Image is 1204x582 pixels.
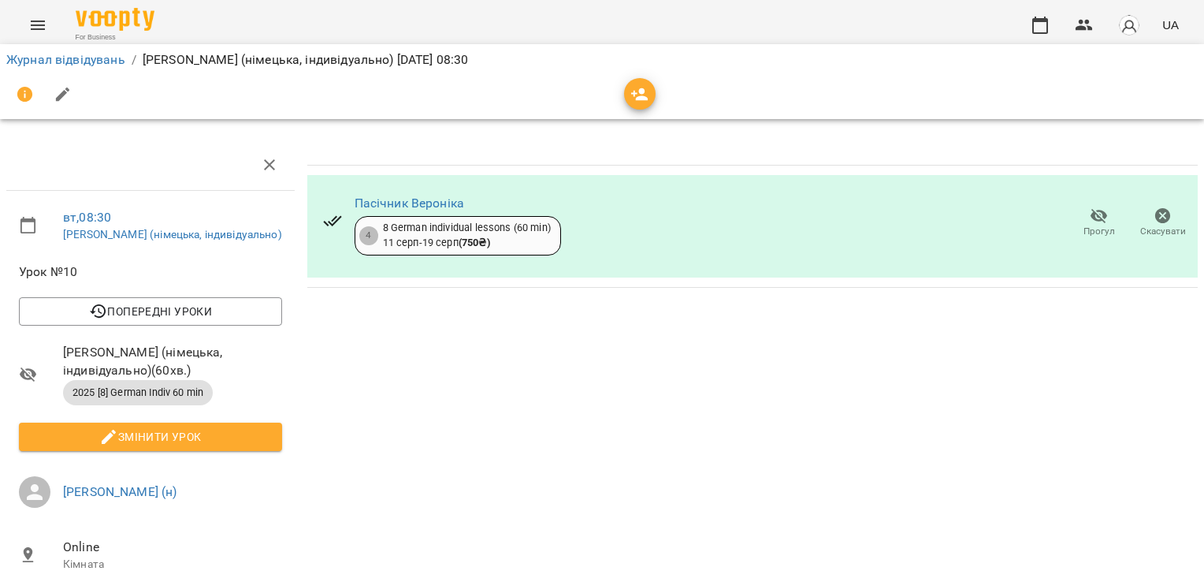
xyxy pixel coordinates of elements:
nav: breadcrumb [6,50,1198,69]
span: Змінити урок [32,427,269,446]
li: / [132,50,136,69]
a: Пасічник Вероніка [355,196,465,211]
span: Попередні уроки [32,302,269,321]
button: Попередні уроки [19,297,282,326]
a: [PERSON_NAME] (н) [63,484,177,499]
span: 2025 [8] German Indiv 60 min [63,386,213,400]
div: 8 German individual lessons (60 min) 11 серп - 19 серп [383,221,551,250]
a: вт , 08:30 [63,210,111,225]
div: 4 [359,226,378,245]
a: Журнал відвідувань [6,52,125,67]
a: [PERSON_NAME] (німецька, індивідуально) [63,228,282,241]
button: UA [1156,10,1185,39]
button: Menu [19,6,57,44]
b: ( 750 ₴ ) [459,237,490,248]
button: Прогул [1067,201,1131,245]
img: avatar_s.png [1118,14,1140,36]
img: Voopty Logo [76,8,154,31]
p: Кімната [63,557,282,573]
span: For Business [76,32,154,43]
span: [PERSON_NAME] (німецька, індивідуально) ( 60 хв. ) [63,343,282,380]
span: Скасувати [1140,225,1186,238]
span: Прогул [1083,225,1115,238]
span: UA [1162,17,1179,33]
button: Скасувати [1131,201,1195,245]
span: Online [63,538,282,557]
p: [PERSON_NAME] (німецька, індивідуально) [DATE] 08:30 [143,50,469,69]
span: Урок №10 [19,263,282,282]
button: Змінити урок [19,423,282,451]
